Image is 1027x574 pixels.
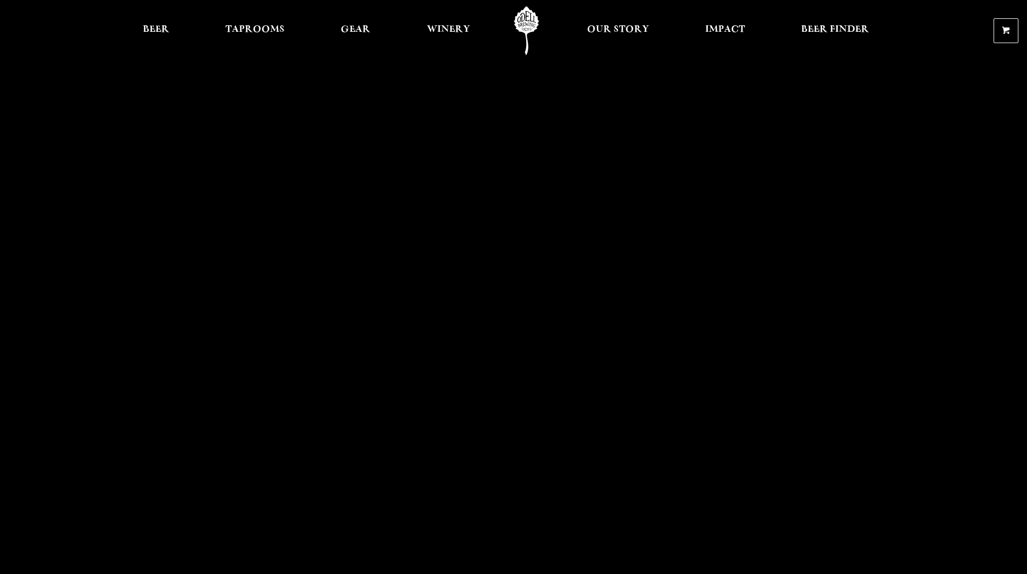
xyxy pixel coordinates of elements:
[143,25,169,34] span: Beer
[580,6,656,55] a: Our Story
[698,6,752,55] a: Impact
[794,6,876,55] a: Beer Finder
[334,6,377,55] a: Gear
[587,25,649,34] span: Our Story
[420,6,477,55] a: Winery
[427,25,470,34] span: Winery
[801,25,869,34] span: Beer Finder
[341,25,370,34] span: Gear
[506,6,547,55] a: Odell Home
[225,25,285,34] span: Taprooms
[705,25,745,34] span: Impact
[218,6,292,55] a: Taprooms
[136,6,176,55] a: Beer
